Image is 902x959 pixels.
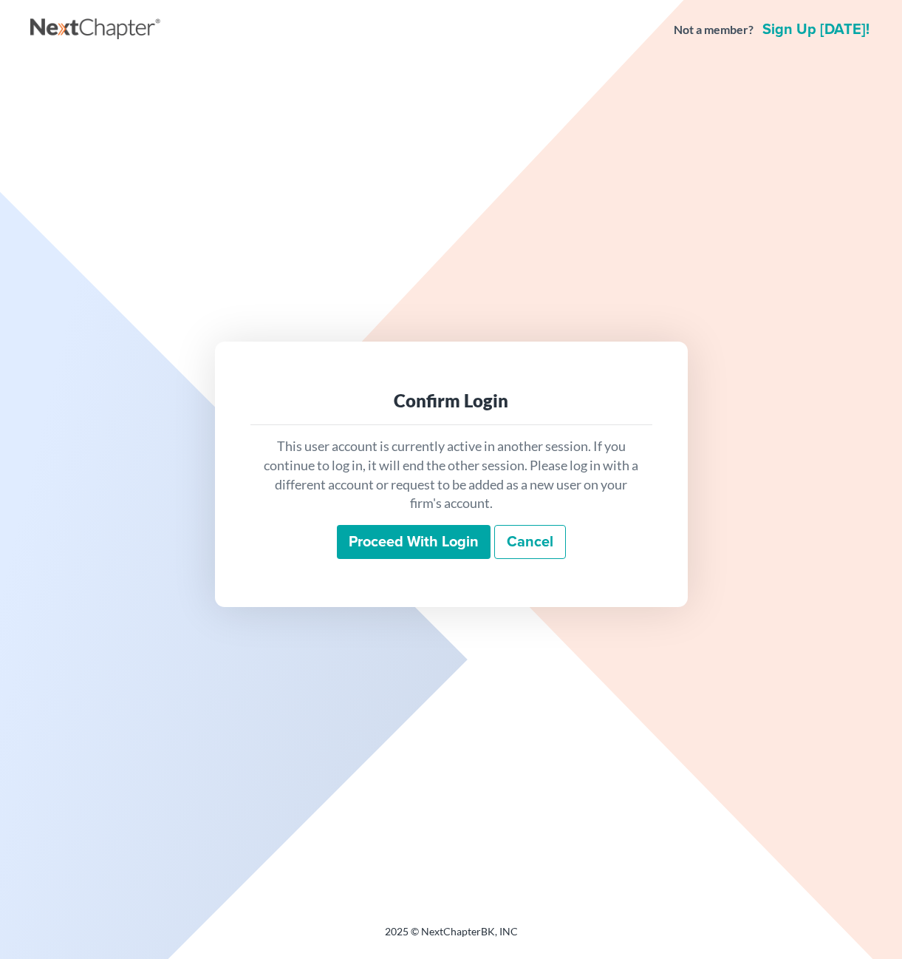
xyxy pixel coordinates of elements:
strong: Not a member? [674,21,754,38]
p: This user account is currently active in another session. If you continue to log in, it will end ... [262,437,640,513]
div: 2025 © NextChapterBK, INC [30,924,872,951]
div: Confirm Login [262,389,640,413]
a: Sign up [DATE]! [759,22,872,37]
input: Proceed with login [337,525,491,559]
a: Cancel [494,525,566,559]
